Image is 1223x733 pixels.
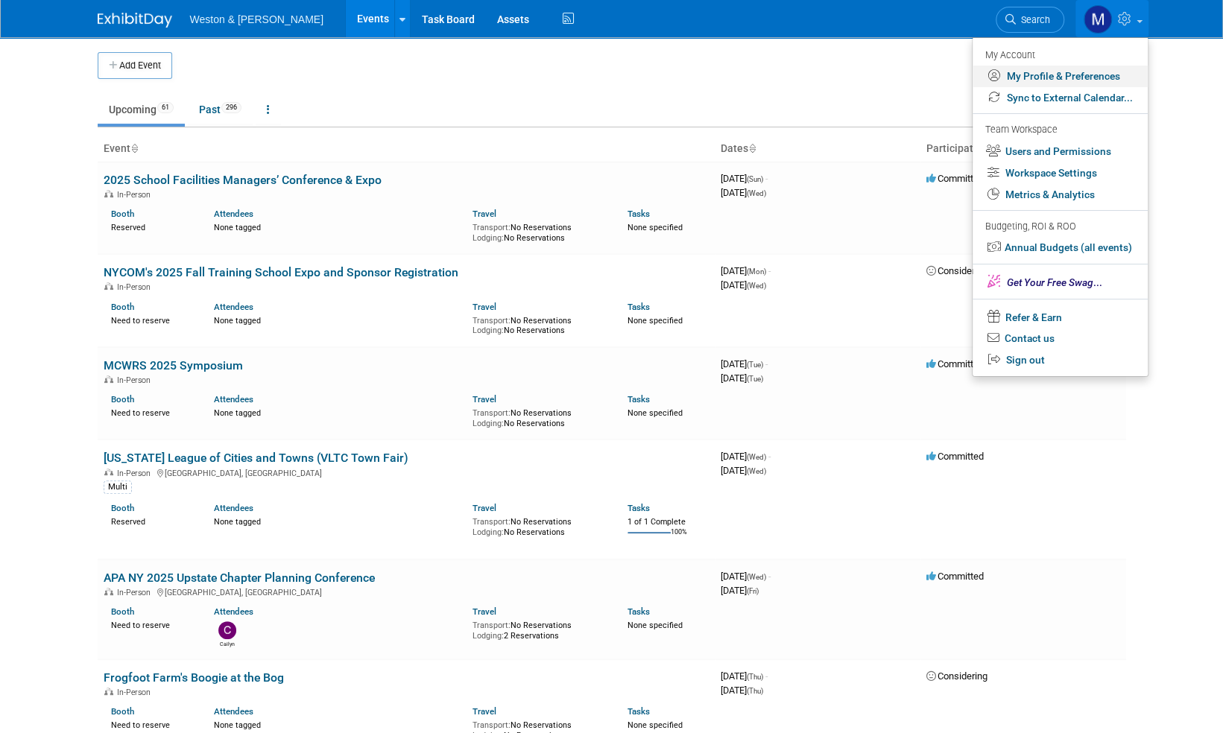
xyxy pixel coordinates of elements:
span: Transport: [473,621,511,630]
div: None tagged [214,514,461,527]
span: Transport: [473,316,511,326]
span: (Wed) [747,467,766,475]
a: Tasks [628,503,650,513]
span: Weston & [PERSON_NAME] [190,13,323,25]
span: In-Person [117,282,155,292]
span: In-Person [117,588,155,597]
div: No Reservations No Reservations [473,405,605,428]
span: (Wed) [747,189,766,197]
a: Attendees [214,503,253,513]
div: [GEOGRAPHIC_DATA], [GEOGRAPHIC_DATA] [104,466,709,478]
a: Upcoming61 [98,95,185,124]
div: Reserved [111,220,192,233]
span: [DATE] [721,279,766,291]
span: None specified [628,316,683,326]
a: Attendees [214,209,253,219]
a: Booth [111,606,134,617]
img: In-Person Event [104,375,113,383]
div: Reserved [111,514,192,527]
div: Multi [104,480,132,494]
a: Contact us [973,328,1148,349]
span: Considering [926,265,987,276]
span: Get Your Free Swag [1007,276,1093,288]
span: (Tue) [747,375,763,383]
img: In-Person Event [104,282,113,290]
span: [DATE] [721,358,768,369]
span: (Thu) [747,687,763,695]
span: In-Person [117,688,155,697]
div: [GEOGRAPHIC_DATA], [GEOGRAPHIC_DATA] [104,586,709,597]
div: Need to reserve [111,405,192,419]
span: None specified [628,408,683,418]
a: Travel [473,503,496,513]
span: (Thu) [747,673,763,681]
span: Committed [926,173,984,184]
span: Search [1016,14,1050,25]
span: Committed [926,451,984,462]
div: None tagged [214,313,461,326]
div: No Reservations No Reservations [473,220,605,243]
a: Booth [111,706,134,717]
span: - [765,173,768,184]
a: Attendees [214,394,253,404]
div: Need to reserve [111,618,192,631]
span: None specified [628,223,683,232]
span: Transport: [473,223,511,232]
span: Transport: [473,720,511,730]
div: 1 of 1 Complete [628,517,709,527]
span: [DATE] [721,670,768,682]
a: 2025 School Facilities Managers’ Conference & Expo [104,173,382,187]
a: Sync to External Calendar... [973,87,1148,109]
span: Committed [926,358,984,369]
span: None specified [628,621,683,630]
a: Sort by Event Name [130,142,138,154]
span: (Mon) [747,267,766,276]
a: Tasks [628,302,650,312]
a: Search [996,7,1064,33]
img: In-Person Event [104,469,113,476]
img: In-Person Event [104,688,113,695]
img: In-Person Event [104,588,113,595]
button: Add Event [98,52,172,79]
a: Attendees [214,302,253,312]
a: Travel [473,209,496,219]
div: Budgeting, ROI & ROO [985,219,1133,235]
span: [DATE] [721,571,771,582]
img: Cailyn Locci [218,621,236,639]
a: Sign out [973,349,1148,371]
a: MCWRS 2025 Symposium [104,358,243,372]
a: Tasks [628,606,650,617]
div: Team Workspace [985,122,1133,139]
div: Need to reserve [111,717,192,731]
a: Workspace Settings [973,162,1148,184]
span: (Sun) [747,175,763,183]
a: NYCOM's 2025 Fall Training School Expo and Sponsor Registration [104,265,458,279]
th: Participation [920,136,1126,162]
a: Get Your Free Swag... [973,270,1148,293]
span: Lodging: [473,233,504,243]
a: Booth [111,209,134,219]
td: 100% [671,528,687,548]
a: Past296 [188,95,253,124]
span: [DATE] [721,187,766,198]
div: None tagged [214,220,461,233]
span: (Wed) [747,282,766,290]
div: No Reservations 2 Reservations [473,618,605,641]
div: None tagged [214,717,461,731]
span: 296 [221,102,241,113]
a: Booth [111,503,134,513]
a: Travel [473,706,496,717]
span: ... [1007,276,1102,288]
th: Dates [715,136,920,162]
span: Lodging: [473,631,504,641]
a: Travel [473,394,496,404]
a: My Profile & Preferences [973,66,1148,87]
span: Transport: [473,517,511,527]
a: Users and Permissions [973,141,1148,162]
span: In-Person [117,190,155,200]
span: - [768,265,771,276]
a: Tasks [628,394,650,404]
span: [DATE] [721,173,768,184]
span: [DATE] [721,265,771,276]
span: - [768,571,771,582]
